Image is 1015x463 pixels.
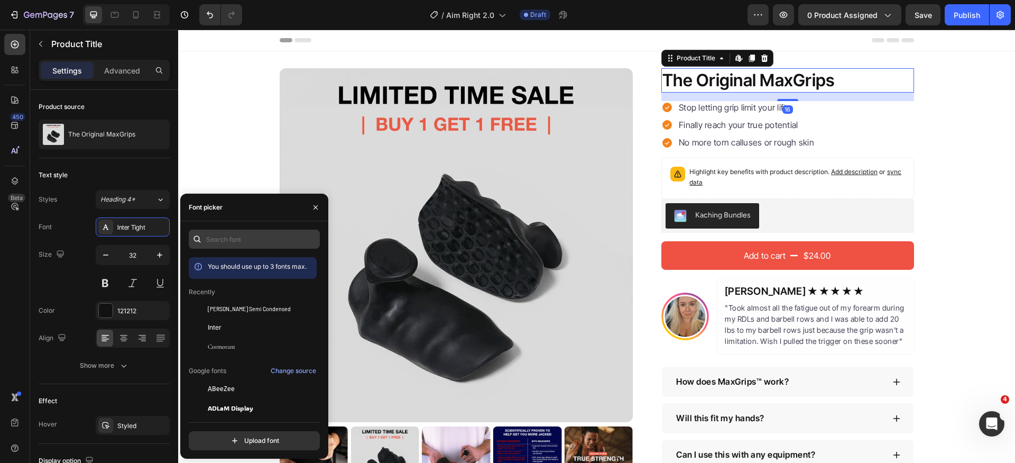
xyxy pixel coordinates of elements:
div: Align [39,331,68,346]
h2: [PERSON_NAME] ★ ★ ★ ★ ★ [546,255,730,269]
button: Publish [945,4,989,25]
button: 0 product assigned [798,4,901,25]
img: Lindy%20G%20product%20review%202A.png [483,263,531,311]
div: Hover [39,420,57,429]
div: Font [39,222,52,232]
div: Upload font [229,435,279,446]
span: Draft [530,10,546,20]
div: 121212 [117,306,167,316]
p: 7 [69,8,74,21]
div: Inter Tight [117,223,167,232]
p: How does MaxGrips™ work? [498,347,611,357]
button: Change source [270,365,317,377]
span: ABeeZee [208,384,235,394]
div: Publish [954,10,980,21]
iframe: Intercom live chat [979,411,1004,437]
span: Cormorant [208,342,235,351]
div: Add to cart [566,220,608,232]
p: No more torn calluses or rough skin [501,108,636,118]
div: Kaching Bundles [517,180,573,191]
p: Will this fit my hands? [498,384,586,394]
iframe: Design area [178,30,1015,463]
div: Color [39,306,55,315]
span: Heading 4* [100,195,135,204]
span: Inter [208,323,222,332]
div: Change source [271,366,316,376]
div: 16 [604,76,615,84]
p: Advanced [104,65,140,76]
button: Carousel Next Arrow [433,424,446,437]
button: Upload font [189,431,320,450]
p: "Took almost all the fatigue out of my forearm during my RDLs and barbell rows and I was able to ... [547,273,728,317]
button: Heading 4* [96,190,170,209]
div: Undo/Redo [199,4,242,25]
div: Product source [39,102,85,112]
span: You should use up to 3 fonts max. [208,262,307,270]
p: Settings [52,65,82,76]
span: Save [915,11,932,20]
div: Styled [117,421,167,431]
p: Stop letting grip limit your lifts [501,73,636,83]
button: Add to cart [483,212,736,240]
img: KachingBundles.png [496,180,509,193]
div: Text style [39,170,68,180]
span: Aim Right 2.0 [446,10,494,21]
span: Add description [653,138,699,146]
img: product feature img [43,124,64,145]
div: Styles [39,195,57,204]
span: ADLaM Display [208,403,253,413]
button: Save [906,4,940,25]
button: Kaching Bundles [487,174,581,199]
p: Recently [189,287,215,297]
div: Effect [39,396,57,406]
div: 450 [10,113,25,121]
div: $24.00 [624,219,653,233]
button: Carousel Back Arrow [110,424,123,437]
button: Show more [39,356,170,375]
p: Product Title [51,38,165,50]
input: Search font [189,230,320,249]
h1: The Original MaxGrips [483,39,736,63]
p: The Original MaxGrips [68,131,135,138]
div: Size [39,248,67,262]
button: 7 [4,4,79,25]
p: Highlight key benefits with product description. [511,137,727,158]
div: Show more [80,360,129,371]
span: 0 product assigned [807,10,878,21]
p: Can I use this with any equipment? [498,420,637,430]
div: Beta [8,194,25,202]
p: Finally reach your true potential [501,90,636,101]
div: Product Title [496,24,539,33]
span: / [441,10,444,21]
p: Google fonts [189,366,226,376]
span: [PERSON_NAME] Semi Condensed [208,304,291,313]
span: 4 [1001,395,1009,404]
div: Font picker [189,203,223,212]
